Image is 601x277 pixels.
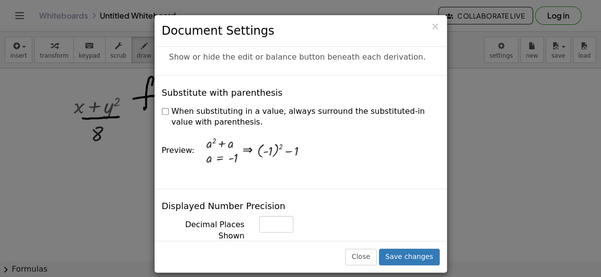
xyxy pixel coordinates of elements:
[162,106,440,128] label: When substituting in a value, always surround the substituted-in value with parenthesis.
[162,108,169,115] input: When substituting in a value, always surround the substituted-in value with parenthesis.
[162,88,283,98] h4: Substitute with parenthesis
[379,249,440,265] button: Save changes
[162,22,440,39] h3: Document Settings
[169,52,432,63] p: Show or hide the edit or balance button beneath each derivation.
[162,146,195,155] span: Preview:
[345,249,377,265] button: Close
[243,142,253,160] div: ⇒
[431,21,440,32] span: ×
[155,216,252,242] label: Decimal Places Shown
[162,201,286,211] h4: Displayed Number Precision
[431,21,440,32] button: Close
